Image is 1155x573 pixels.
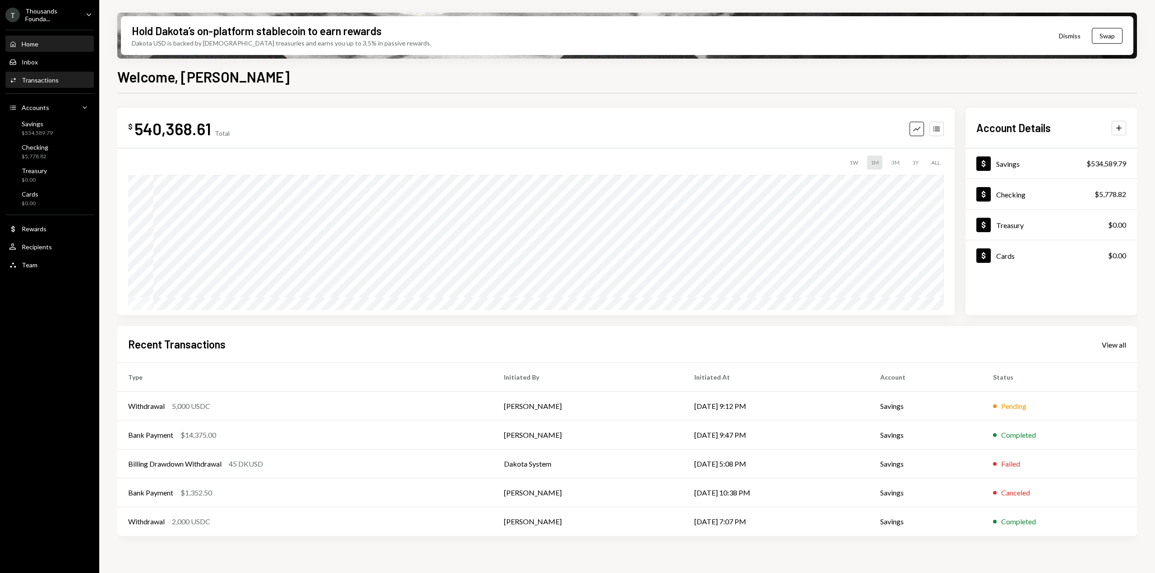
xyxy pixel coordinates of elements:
[5,257,94,273] a: Team
[493,507,684,536] td: [PERSON_NAME]
[869,507,982,536] td: Savings
[22,76,59,84] div: Transactions
[869,449,982,478] td: Savings
[493,392,684,421] td: [PERSON_NAME]
[22,190,38,198] div: Cards
[5,238,94,255] a: Recipients
[5,8,20,22] div: T
[128,430,173,440] div: Bank Payment
[996,160,1020,168] div: Savings
[5,72,94,88] a: Transactions
[134,119,211,139] div: 540,368.61
[22,167,47,174] div: Treasury
[180,430,216,440] div: $14,375.00
[180,487,212,498] div: $1,352.50
[1001,401,1026,412] div: Pending
[22,58,38,66] div: Inbox
[22,243,52,251] div: Recipients
[22,153,48,160] div: $5,778.82
[684,363,870,392] th: Initiated At
[982,363,1137,392] th: Status
[128,401,165,412] div: Withdrawal
[846,156,862,170] div: 1W
[22,40,38,48] div: Home
[215,129,230,137] div: Total
[1108,250,1126,261] div: $0.00
[172,516,210,527] div: 2,000 USDC
[22,104,49,111] div: Accounts
[976,120,1051,135] h2: Account Details
[869,392,982,421] td: Savings
[869,478,982,507] td: Savings
[117,363,493,392] th: Type
[684,392,870,421] td: [DATE] 9:12 PM
[493,449,684,478] td: Dakota System
[5,54,94,70] a: Inbox
[996,252,1015,260] div: Cards
[1001,516,1036,527] div: Completed
[684,449,870,478] td: [DATE] 5:08 PM
[684,421,870,449] td: [DATE] 9:47 PM
[1086,158,1126,169] div: $534,589.79
[869,363,982,392] th: Account
[117,68,290,86] h1: Welcome, [PERSON_NAME]
[5,117,94,139] a: Savings$534,589.79
[5,141,94,162] a: Checking$5,778.82
[128,122,133,131] div: $
[22,120,53,128] div: Savings
[493,421,684,449] td: [PERSON_NAME]
[1001,458,1020,469] div: Failed
[966,240,1137,270] a: Cards$0.00
[493,363,684,392] th: Initiated By
[996,221,1024,229] div: Treasury
[1102,340,1126,349] div: View all
[966,148,1137,179] a: Savings$534,589.79
[22,143,48,151] div: Checking
[5,188,94,209] a: Cards$0.00
[132,23,382,38] div: Hold Dakota’s on-platform stablecoin to earn rewards
[128,516,165,527] div: Withdrawal
[1092,28,1123,44] button: Swap
[867,156,882,170] div: 1M
[1102,339,1126,349] a: View all
[888,156,903,170] div: 3M
[493,478,684,507] td: [PERSON_NAME]
[229,458,263,469] div: 45 DKUSD
[869,421,982,449] td: Savings
[966,179,1137,209] a: Checking$5,778.82
[5,36,94,52] a: Home
[1001,487,1030,498] div: Canceled
[172,401,210,412] div: 5,000 USDC
[22,225,46,233] div: Rewards
[128,487,173,498] div: Bank Payment
[128,458,222,469] div: Billing Drawdown Withdrawal
[22,129,53,137] div: $534,589.79
[684,507,870,536] td: [DATE] 7:07 PM
[132,38,431,48] div: Dakota USD is backed by [DEMOGRAPHIC_DATA] treasuries and earns you up to 3.5% in passive rewards.
[909,156,922,170] div: 1Y
[996,190,1026,199] div: Checking
[5,164,94,186] a: Treasury$0.00
[5,99,94,115] a: Accounts
[22,261,37,269] div: Team
[928,156,944,170] div: ALL
[1095,189,1126,200] div: $5,778.82
[1048,25,1092,46] button: Dismiss
[5,220,94,237] a: Rewards
[128,337,226,352] h2: Recent Transactions
[684,478,870,507] td: [DATE] 10:38 PM
[1108,220,1126,230] div: $0.00
[966,210,1137,240] a: Treasury$0.00
[22,176,47,184] div: $0.00
[22,200,38,207] div: $0.00
[1001,430,1036,440] div: Completed
[25,7,79,23] div: Thousands Founda...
